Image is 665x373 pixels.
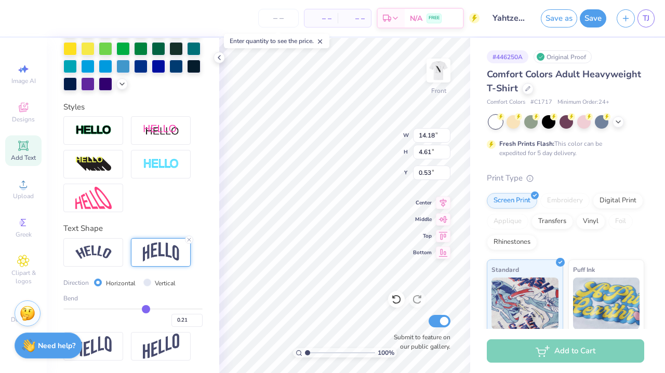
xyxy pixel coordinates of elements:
div: This color can be expedited for 5 day delivery. [499,139,627,158]
img: Flag [75,336,112,356]
span: Comfort Colors Adult Heavyweight T-Shirt [487,68,641,94]
label: Horizontal [106,279,136,288]
div: Enter quantity to see the price. [224,34,329,48]
img: Arch [143,242,179,262]
div: Original Proof [534,50,592,63]
span: Comfort Colors [487,98,525,107]
span: – – [311,13,331,24]
span: Direction [63,278,89,287]
label: Vertical [155,279,176,288]
div: Text Shape [63,223,203,234]
div: Styles [63,101,203,113]
div: Print Type [487,172,644,184]
div: Embroidery [540,193,590,209]
span: Bottom [413,249,432,256]
span: N/A [410,13,422,24]
button: Save [580,9,606,27]
span: # C1717 [530,98,552,107]
img: Shadow [143,124,179,137]
img: Front [428,60,449,81]
strong: Fresh Prints Flash: [499,140,554,148]
div: Applique [487,214,528,229]
span: TJ [643,12,649,24]
div: Transfers [531,214,573,229]
span: FREE [429,15,440,22]
div: # 446250A [487,50,528,63]
span: Bend [63,294,78,303]
span: Image AI [11,77,36,85]
span: Decorate [11,315,36,324]
span: 100 % [378,348,394,357]
div: Screen Print [487,193,537,209]
img: Standard [491,278,558,329]
a: TJ [637,9,655,27]
div: Rhinestones [487,234,537,250]
span: Middle [413,216,432,223]
span: Clipart & logos [5,269,42,285]
label: Submit to feature on our public gallery. [388,333,450,351]
span: Minimum Order: 24 + [557,98,609,107]
img: Arc [75,245,112,259]
span: Top [413,232,432,240]
img: Free Distort [75,187,112,209]
span: Designs [12,115,35,123]
input: – – [258,9,299,27]
span: Add Text [11,154,36,162]
img: Puff Ink [573,278,640,329]
div: Vinyl [576,214,605,229]
strong: Need help? [38,341,75,351]
button: Save as [541,9,577,27]
input: Untitled Design [485,8,536,29]
div: Foil [608,214,633,229]
span: – – [344,13,365,24]
span: Standard [491,264,519,275]
span: Upload [13,192,34,200]
img: Negative Space [143,158,179,170]
div: Digital Print [593,193,643,209]
span: Puff Ink [573,264,595,275]
div: Front [431,86,446,95]
span: Center [413,199,432,206]
img: 3d Illusion [75,156,112,173]
img: Rise [143,334,179,359]
img: Stroke [75,125,112,136]
span: Greek [16,230,32,239]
